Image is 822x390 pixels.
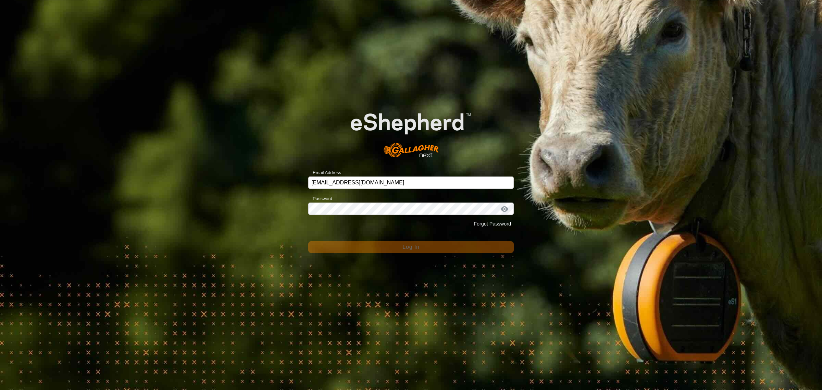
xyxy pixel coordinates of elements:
input: Email Address [308,176,514,189]
label: Password [308,195,332,202]
button: Log In [308,241,514,253]
label: Email Address [308,169,341,176]
a: Forgot Password [474,221,511,227]
img: E-shepherd Logo [329,96,493,166]
span: Log In [402,244,419,250]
